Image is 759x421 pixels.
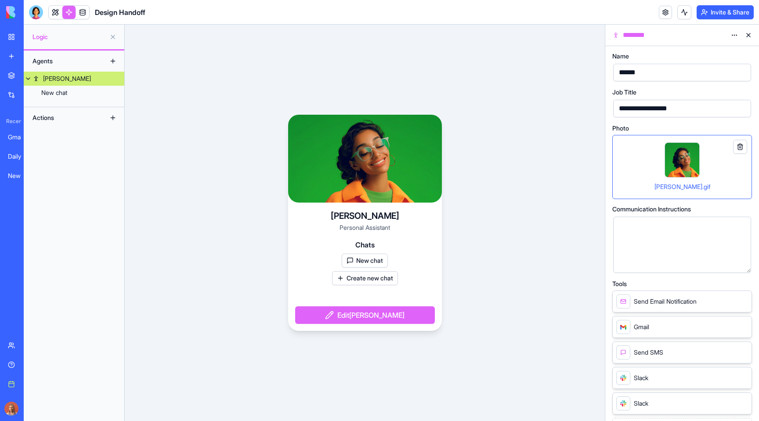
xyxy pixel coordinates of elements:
[612,89,636,95] span: Job Title
[612,281,627,287] span: Tools
[295,306,435,324] button: Edit[PERSON_NAME]
[24,72,124,86] a: [PERSON_NAME]
[634,348,663,357] span: Send SMS
[24,86,124,100] a: New chat
[697,5,754,19] button: Invite & Share
[41,88,67,97] div: New chat
[612,206,691,212] span: Communication Instructions
[634,323,649,331] span: Gmail
[355,240,375,250] span: Chats
[8,133,33,142] div: Gmail SMS Alert System
[3,128,38,146] a: Gmail SMS Alert System
[612,53,629,59] span: Name
[43,74,91,83] div: [PERSON_NAME]
[6,6,61,18] img: logo
[331,210,399,222] h4: [PERSON_NAME]
[342,254,388,268] button: New chat
[634,374,648,382] span: Slack
[33,33,106,41] span: Logic
[3,167,38,185] a: New App
[634,399,648,408] span: Slack
[340,224,390,231] span: Personal Assistant
[28,54,98,68] div: Agents
[8,171,33,180] div: New App
[8,152,33,161] div: Daily Email Reminder
[612,125,629,131] span: Photo
[95,7,145,18] h1: Design Handoff
[4,402,18,416] img: Marina_gj5dtt.jpg
[332,271,398,285] button: Create new chat
[3,148,38,165] a: Daily Email Reminder
[612,135,752,199] div: [PERSON_NAME].gif
[28,111,98,125] div: Actions
[654,183,710,190] span: [PERSON_NAME].gif
[634,297,697,306] span: Send Email Notification
[3,118,21,125] span: Recent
